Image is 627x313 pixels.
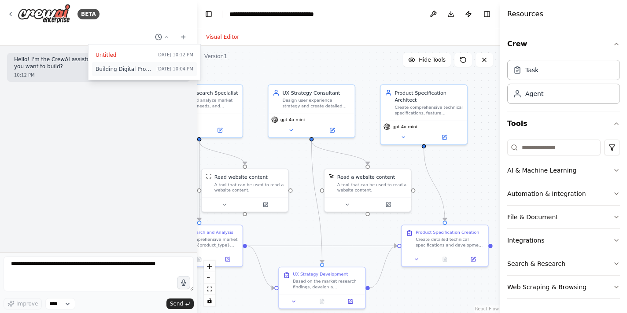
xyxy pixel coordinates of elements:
div: ScrapeWebsiteToolRead website contentA tool that can be used to read a website content. [201,169,289,213]
g: Edge from 2b5d64a4-863d-4c25-88ef-0a4d8a3b7d17 to f57fa194-4690-4f4c-9aac-3030c464b471 [196,141,203,221]
button: Hide Tools [403,53,451,67]
div: Product Research SpecialistResearch and analyze market trends, user needs, and competitive landsc... [155,84,243,138]
button: Open in side panel [369,200,408,209]
button: Open in side panel [424,133,464,141]
g: Edge from f57fa194-4690-4f4c-9aac-3030c464b471 to 9f226aa8-aa8e-4850-8c9d-71a0c103fab5 [247,242,274,291]
div: Conduct comprehensive market research for {product_type} digital products. Analyze current market... [170,236,238,247]
button: Open in side panel [338,297,362,306]
button: No output available [430,255,460,263]
div: React Flow controls [204,261,215,306]
span: gpt-4o-mini [393,124,417,130]
div: A tool that can be used to read a website content. [337,182,407,193]
div: ScrapeElementFromWebsiteToolRead a website contentA tool that can be used to read a website content. [324,169,411,213]
div: Read a website content [337,173,395,180]
button: Open in side panel [246,200,285,209]
div: Product Specification Creation [416,229,479,235]
div: UX Strategy ConsultantDesign user experience strategy and create detailed user personas, user jou... [268,84,355,138]
g: Edge from c340caf6-5439-4032-835e-d84691b37424 to 2164c46f-5dfa-43f5-a7a3-2daa58719390 [308,141,371,165]
div: UX Strategy Consultant [282,89,350,96]
g: Edge from 52e9d75c-78fb-4b05-8d6b-7970de8958e4 to 4dd90b8d-1d89-4f28-ac53-fa83ee279286 [420,148,449,221]
div: UX Strategy Development [293,272,348,277]
span: Hide Tools [419,56,446,63]
button: Tools [507,111,620,136]
button: Crew [507,32,620,56]
div: Market Research and AnalysisConduct comprehensive market research for {product_type} digital prod... [155,225,243,267]
div: Based on the market research findings, develop a comprehensive UX strategy for the {product_type}... [293,279,361,290]
button: Open in side panel [312,126,352,134]
div: Create detailed technical specifications and development roadmap for the {product_type} digital p... [416,236,484,247]
button: Open in side panel [200,126,240,134]
div: A tool that can be used to read a website content. [214,182,284,193]
img: ScrapeWebsiteTool [206,173,212,179]
span: Untitled [96,52,153,59]
g: Edge from c340caf6-5439-4032-835e-d84691b37424 to 9f226aa8-aa8e-4850-8c9d-71a0c103fab5 [308,141,326,263]
button: Automation & Integration [507,182,620,205]
div: Create comprehensive technical specifications, feature requirements, and development roadmaps for... [395,105,463,116]
button: No output available [184,255,214,263]
button: File & Document [507,206,620,228]
div: Version 1 [204,53,227,60]
button: Hide left sidebar [203,8,215,20]
button: Hide right sidebar [481,8,493,20]
div: Product Research Specialist [170,89,238,96]
button: Integrations [507,229,620,252]
div: UX Strategy DevelopmentBased on the market research findings, develop a comprehensive UX strategy... [278,267,366,309]
div: Crew [507,56,620,111]
button: zoom out [204,272,215,284]
img: ScrapeElementFromWebsiteTool [329,173,335,179]
span: [DATE] 10:12 PM [156,52,193,59]
button: Visual Editor [201,32,244,42]
div: Tools [507,136,620,306]
div: Research and analyze market trends, user needs, and competitive landscape for {product_type} digi... [170,98,238,109]
g: Edge from 2b5d64a4-863d-4c25-88ef-0a4d8a3b7d17 to 3febbe34-0c77-4a16-a11c-00fb12e0044a [196,141,249,165]
button: Untitled[DATE] 10:12 PM [92,48,197,62]
button: Web Scraping & Browsing [507,276,620,298]
div: Product Specification Architect [395,89,463,103]
div: Design user experience strategy and create detailed user personas, user journeys, and interaction... [282,98,350,109]
button: No output available [307,297,337,306]
div: Agent [525,89,543,98]
button: Building Digital Products[DATE] 10:04 PM [92,62,197,76]
div: Market Research and Analysis [170,229,233,235]
button: Open in side panel [216,255,240,263]
div: Read website content [214,173,268,180]
button: Open in side panel [461,255,485,263]
h4: Resources [507,9,543,19]
a: React Flow attribution [475,306,499,311]
button: AI & Machine Learning [507,159,620,182]
button: fit view [204,284,215,295]
button: zoom in [204,261,215,272]
g: Edge from f57fa194-4690-4f4c-9aac-3030c464b471 to 4dd90b8d-1d89-4f28-ac53-fa83ee279286 [247,242,397,249]
button: Search & Research [507,252,620,275]
div: Product Specification CreationCreate detailed technical specifications and development roadmap fo... [401,225,489,267]
g: Edge from 9f226aa8-aa8e-4850-8c9d-71a0c103fab5 to 4dd90b8d-1d89-4f28-ac53-fa83ee279286 [370,242,397,291]
span: Building Digital Products [96,66,153,73]
div: Task [525,66,538,74]
button: toggle interactivity [204,295,215,306]
span: gpt-4o-mini [280,117,305,123]
div: Product Specification ArchitectCreate comprehensive technical specifications, feature requirement... [380,84,468,145]
nav: breadcrumb [229,10,328,18]
span: [DATE] 10:04 PM [156,66,193,73]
